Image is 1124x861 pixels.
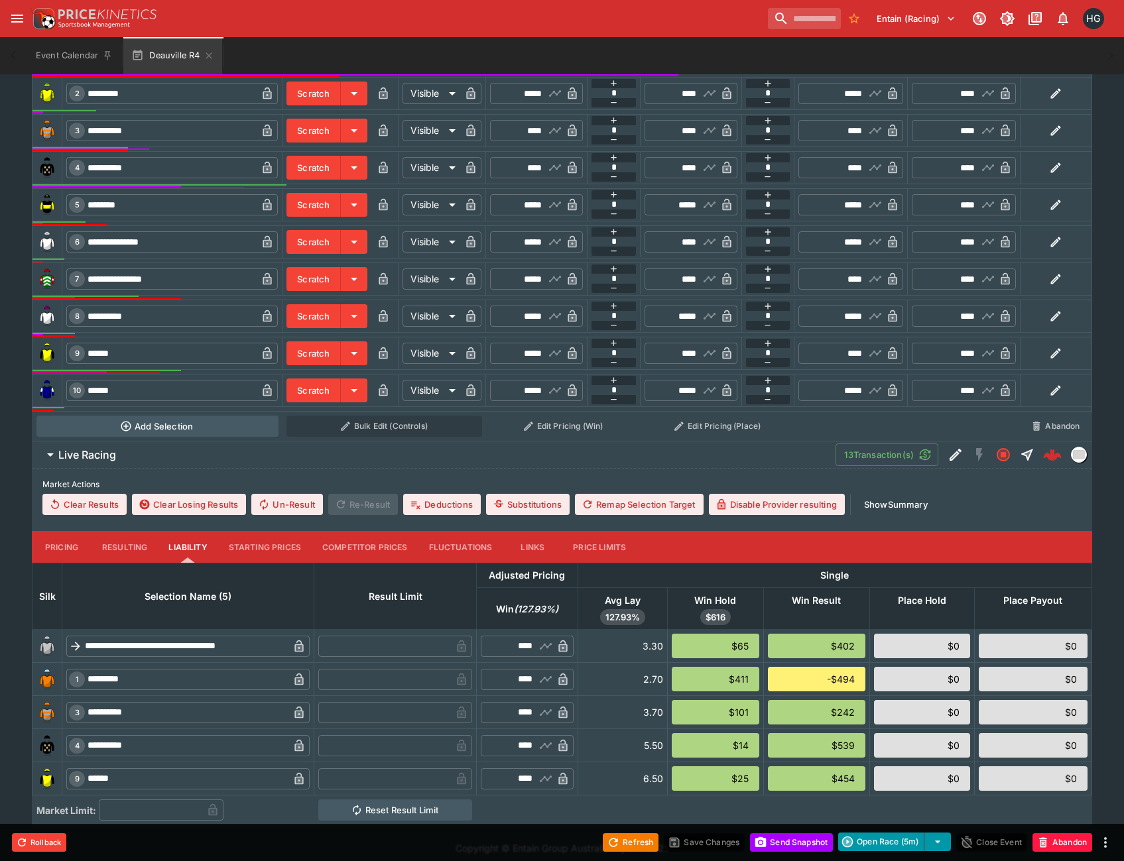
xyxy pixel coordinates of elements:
button: Event Calendar [28,37,121,74]
img: runner 8 [36,306,58,327]
span: Place Payout [989,593,1077,608]
div: 2.70 [582,672,663,686]
span: $616 [700,611,731,624]
img: runner 3 [36,702,58,723]
a: f2e0e4eb-7ad6-4170-a9c2-da0eef7bc627 [1039,441,1066,468]
div: -$494 [768,667,865,691]
div: $0 [979,667,1088,691]
span: Win Result [777,593,855,608]
div: 3.70 [582,705,663,719]
div: $14 [672,733,760,758]
button: Reset Result Limit [318,799,472,821]
button: Refresh [603,833,658,852]
button: Price Limits [562,531,637,563]
img: logo-cerberus--red.svg [1043,445,1062,464]
svg: Closed [995,447,1011,463]
button: Abandon [1032,833,1092,852]
label: Market Actions [42,474,1082,494]
div: Hamish Gooch [1083,8,1104,29]
span: 5 [72,200,82,209]
button: Live Racing [32,441,836,468]
div: liveracing [1071,447,1087,463]
span: 4 [72,163,82,172]
button: Open Race (5m) [838,832,924,851]
button: Abandon [1024,416,1088,437]
div: $454 [768,766,865,791]
button: Substitutions [486,494,570,515]
img: runner 9 [36,768,58,789]
div: $0 [979,634,1088,658]
div: Visible [403,83,460,104]
span: 9 [72,349,82,358]
span: 6 [72,237,82,247]
img: runner 4 [36,157,58,178]
span: Re-Result [328,494,398,515]
div: $25 [672,766,760,791]
div: $0 [979,700,1088,724]
img: liveracing [1072,447,1086,462]
div: $0 [874,733,970,758]
button: SGM Disabled [968,443,991,467]
button: Select Tenant [869,8,964,29]
span: 10 [70,386,84,395]
button: Un-Result [251,494,322,515]
button: Closed [991,443,1015,467]
span: 3 [72,126,82,135]
button: ShowSummary [856,494,936,515]
button: more [1097,834,1113,850]
img: runner 3 [36,120,58,141]
img: blank-silk.png [36,636,58,657]
span: 7 [72,274,82,284]
button: Connected to PK [968,7,991,30]
div: $242 [768,700,865,724]
button: Straight [1015,443,1039,467]
span: 1 [73,675,82,684]
div: Visible [403,157,460,178]
div: $0 [979,766,1088,791]
button: Scratch [286,378,341,402]
button: Scratch [286,156,341,180]
button: Rollback [12,833,66,852]
button: Toggle light/dark mode [995,7,1019,30]
button: open drawer [5,7,29,30]
div: f2e0e4eb-7ad6-4170-a9c2-da0eef7bc627 [1043,445,1062,464]
button: Liability [158,531,218,563]
span: 4 [72,741,82,750]
div: $539 [768,733,865,758]
div: Visible [403,343,460,364]
button: Scratch [286,193,341,217]
button: Scratch [286,119,341,143]
button: Edit Detail [944,443,968,467]
img: runner 2 [36,83,58,104]
button: select merge strategy [924,832,951,851]
h6: Live Racing [58,448,116,462]
button: Hamish Gooch [1079,4,1108,33]
th: Silk [32,563,62,630]
div: Visible [403,380,460,401]
button: Links [503,531,562,563]
div: 3.30 [582,639,663,653]
button: Deductions [403,494,481,515]
button: No Bookmarks [843,8,865,29]
button: Competitor Prices [312,531,418,563]
button: Clear Results [42,494,127,515]
button: Pricing [32,531,92,563]
th: Result Limit [314,563,476,630]
img: runner 1 [36,669,58,690]
button: Clear Losing Results [132,494,246,515]
button: 13Transaction(s) [836,443,938,466]
img: PriceKinetics Logo [29,5,56,32]
button: Resulting [92,531,158,563]
button: Bulk Edit (Controls) [286,416,482,437]
div: 6.50 [582,772,663,785]
button: Starting Prices [218,531,312,563]
span: 8 [72,312,82,321]
span: Win Hold [680,593,751,608]
div: 5.50 [582,738,663,752]
button: Edit Pricing (Win) [490,416,637,437]
span: Selection Name (5) [130,589,246,604]
input: search [768,8,841,29]
button: Add Selection [36,416,279,437]
img: runner 5 [36,194,58,215]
